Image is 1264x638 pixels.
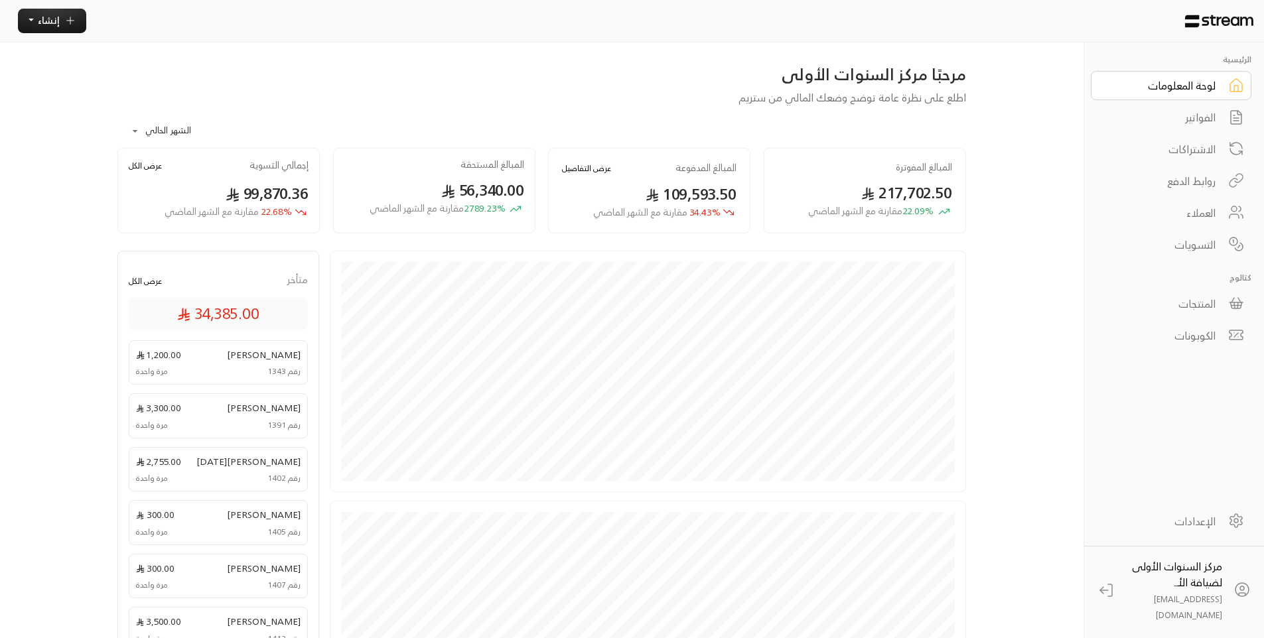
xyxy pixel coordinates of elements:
[165,205,292,219] span: 22.68 %
[593,206,721,220] span: 34.43 %
[1109,78,1216,94] div: لوحة المعلومات
[136,526,168,538] span: مرة واحدة
[129,159,162,172] button: عرض الكل
[136,614,181,628] span: 3,500.00
[227,614,301,628] span: [PERSON_NAME]
[1109,173,1216,189] div: روابط الدفع
[1109,109,1216,125] div: الفواتير
[593,204,687,220] span: مقارنة مع الشهر الماضي
[227,561,301,575] span: [PERSON_NAME]
[124,114,224,149] div: الشهر الحالي
[441,176,524,204] span: 56,340.00
[1185,15,1253,28] img: Logo
[738,88,966,107] span: اطلع على نظرة عامة توضح وضعك المالي من ستريم
[1109,328,1216,344] div: الكوبونات
[1091,53,1251,66] p: الرئيسية
[227,507,301,521] span: [PERSON_NAME]
[136,472,168,484] span: مرة واحدة
[1091,135,1251,164] a: الاشتراكات
[267,579,301,591] span: رقم 1407
[460,159,524,170] h2: المبالغ المستحقة
[136,365,168,377] span: مرة واحدة
[267,472,301,484] span: رقم 1402
[18,9,86,33] button: إنشاء
[1132,557,1222,592] span: مركز السنوات الأولى لضيافة الأ...
[287,273,308,287] span: متأخر
[1154,592,1222,622] span: [EMAIL_ADDRESS][DOMAIN_NAME]
[136,561,175,575] span: 300.00
[227,348,301,361] span: [PERSON_NAME]
[1109,205,1216,221] div: العملاء
[226,180,308,207] span: 99,870.36
[1091,556,1258,624] a: مركز السنوات الأولى لضيافة الأ... [EMAIL_ADDRESS][DOMAIN_NAME]
[249,160,309,171] h2: إجمالي التسوية
[1109,296,1216,312] div: المنتجات
[1091,230,1251,259] a: التسويات
[646,180,737,208] span: 109,593.50
[117,64,966,85] h3: مرحبًا مركز السنوات الأولى
[1091,103,1251,132] a: الفواتير
[267,526,301,538] span: رقم 1405
[165,203,259,220] span: مقارنة مع الشهر الماضي
[196,454,301,468] span: [PERSON_NAME][DATE]
[1091,507,1251,536] a: الإعدادات
[136,454,181,468] span: 2,755.00
[370,202,506,216] span: 2789.23 %
[267,365,301,377] span: رقم 1343
[562,162,611,174] button: عرض التفاصيل
[1109,141,1216,157] div: الاشتراكات
[136,348,181,361] span: 1,200.00
[808,202,902,219] span: مقارنة مع الشهر الماضي
[808,204,934,218] span: 22.09 %
[136,579,168,591] span: مرة واحدة
[136,419,168,431] span: مرة واحدة
[370,200,464,216] span: مقارنة مع الشهر الماضي
[136,401,181,415] span: 3,300.00
[861,179,952,206] span: 217,702.50
[1109,237,1216,253] div: التسويات
[38,12,60,29] span: إنشاء
[1109,513,1216,529] div: الإعدادات
[1091,166,1251,196] a: روابط الدفع
[896,162,952,173] h2: المبالغ المفوترة
[136,507,175,521] span: 300.00
[267,419,301,431] span: رقم 1391
[1091,271,1251,284] p: كتالوج
[675,162,737,174] h2: المبالغ المدفوعة
[227,401,301,415] span: [PERSON_NAME]
[177,302,259,325] span: 34,385.00
[1091,71,1251,100] a: لوحة المعلومات
[1091,198,1251,227] a: العملاء
[129,275,162,287] button: عرض الكل
[1091,289,1251,318] a: المنتجات
[1091,321,1251,350] a: الكوبونات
